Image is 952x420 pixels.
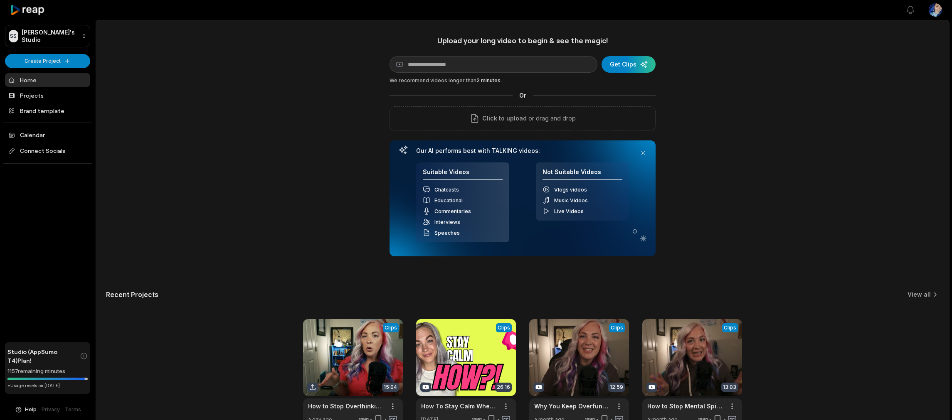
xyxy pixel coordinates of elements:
button: Create Project [5,54,90,68]
span: Click to upload [482,113,527,123]
button: Help [15,406,37,413]
h1: Upload your long video to begin & see the magic! [390,36,656,45]
span: Educational [434,197,463,204]
a: How to Stop Overthinking After a Date & Actually Enjoy It [308,402,385,410]
span: Commentaries [434,208,471,214]
p: [PERSON_NAME]'s Studio [22,29,78,44]
span: Music Videos [554,197,588,204]
span: Or [513,91,533,100]
span: Connect Socials [5,143,90,158]
h2: Recent Projects [106,290,158,299]
div: SS [9,30,18,42]
div: 1157 remaining minutes [7,367,88,376]
div: *Usage resets on [DATE] [7,383,88,389]
a: Calendar [5,128,90,142]
span: Help [25,406,37,413]
span: Speeches [434,230,460,236]
span: Live Videos [554,208,584,214]
div: We recommend videos longer than . [390,77,656,84]
h4: Suitable Videos [423,168,503,180]
a: Brand template [5,104,90,118]
p: or drag and drop [527,113,576,123]
span: Studio (AppSumo T4) Plan! [7,347,80,365]
a: Privacy [42,406,60,413]
span: 2 minutes [476,77,501,84]
a: How to Stop Mental Spirals in Real-Time (Without Shaming Yourself) [647,402,724,410]
a: View all [908,290,931,299]
span: Chatcasts [434,187,459,193]
span: Vlogs videos [554,187,587,193]
a: How To Stay Calm When Your Kid Loses It! Why Gentle Parenting Doesn’t Work [421,402,498,410]
button: Get Clips [602,56,656,73]
span: Interviews [434,219,460,225]
a: Projects [5,88,90,102]
a: Home [5,73,90,87]
h4: Not Suitable Videos [543,168,622,180]
h3: Our AI performs best with TALKING videos: [416,147,629,155]
a: Terms [65,406,81,413]
a: Why You Keep Overfunctioning in Relationships (And the Need You’re Chasing) [534,402,611,410]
